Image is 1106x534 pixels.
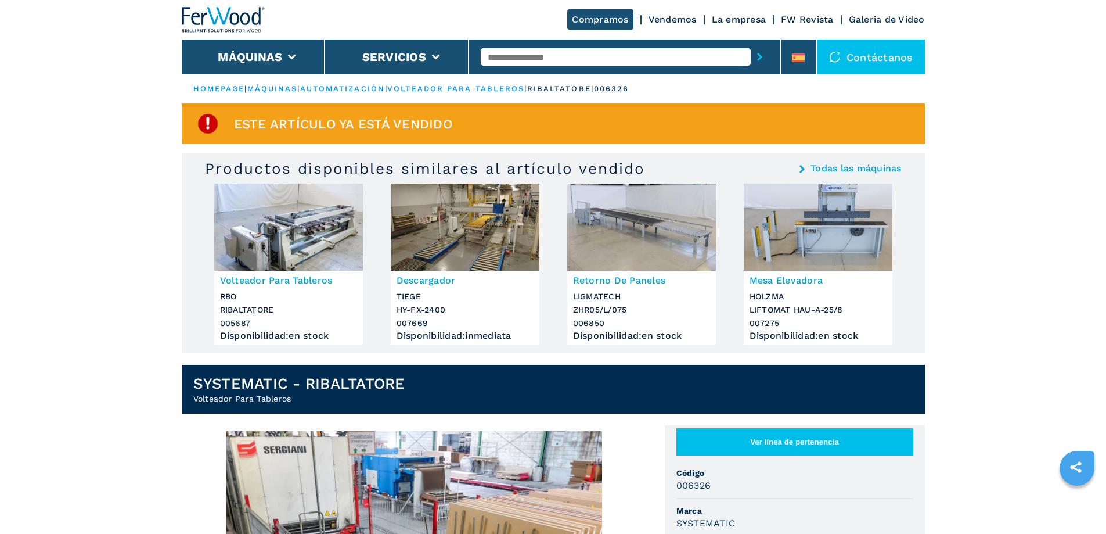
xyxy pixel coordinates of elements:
[397,274,534,287] h3: Descargador
[781,14,834,25] a: FW Revista
[193,84,245,93] a: HOMEPAGE
[676,517,736,530] h3: SYSTEMATIC
[193,393,405,404] h2: Volteador Para Tableros
[1057,482,1097,525] iframe: Chat
[220,274,357,287] h3: Volteador Para Tableros
[676,479,711,492] h3: 006326
[744,184,892,345] a: Mesa Elevadora HOLZMA LIFTOMAT HAU-A-25/8Mesa ElevadoraHOLZMALIFTOMAT HAU-A-25/8007275Disponibili...
[676,505,913,517] span: Marca
[300,84,385,93] a: automatización
[649,14,697,25] a: Vendemos
[214,184,363,345] a: Volteador Para Tableros RBO RIBALTATOREVolteador Para TablerosRBORIBALTATORE005687Disponibilidad:...
[849,14,925,25] a: Galeria de Video
[182,7,265,33] img: Ferwood
[567,184,716,271] img: Retorno De Paneles LIGMATECH ZHR05/L/075
[205,159,645,178] h3: Productos disponibles similares al artículo vendido
[391,184,539,271] img: Descargador TIEGE HY-FX-2400
[220,290,357,330] h3: RBO RIBALTATORE 005687
[676,428,913,456] button: Ver línea de pertenencia
[750,333,887,339] div: Disponibilidad : en stock
[391,184,539,345] a: Descargador TIEGE HY-FX-2400DescargadorTIEGEHY-FX-2400007669Disponibilidad:inmediata
[594,84,629,94] p: 006326
[220,333,357,339] div: Disponibilidad : en stock
[247,84,298,93] a: máquinas
[817,40,925,74] div: Contáctanos
[751,44,769,70] button: submit-button
[744,184,892,271] img: Mesa Elevadora HOLZMA LIFTOMAT HAU-A-25/8
[297,84,300,93] span: |
[387,84,524,93] a: volteador para tableros
[218,50,282,64] button: Máquinas
[573,274,710,287] h3: Retorno De Paneles
[244,84,247,93] span: |
[397,290,534,330] h3: TIEGE HY-FX-2400 007669
[567,9,633,30] a: Compramos
[573,333,710,339] div: Disponibilidad : en stock
[214,184,363,271] img: Volteador Para Tableros RBO RIBALTATORE
[1061,453,1090,482] a: sharethis
[750,274,887,287] h3: Mesa Elevadora
[676,467,913,479] span: Código
[810,164,902,173] a: Todas las máquinas
[527,84,594,94] p: ribaltatore |
[397,333,534,339] div: Disponibilidad : inmediata
[385,84,387,93] span: |
[750,290,887,330] h3: HOLZMA LIFTOMAT HAU-A-25/8 007275
[712,14,766,25] a: La empresa
[362,50,426,64] button: Servicios
[573,290,710,330] h3: LIGMATECH ZHR05/L/075 006850
[196,112,219,135] img: SoldProduct
[234,117,452,131] span: Este artículo ya está vendido
[829,51,841,63] img: Contáctanos
[567,184,716,345] a: Retorno De Paneles LIGMATECH ZHR05/L/075Retorno De PanelesLIGMATECHZHR05/L/075006850Disponibilida...
[193,374,405,393] h1: SYSTEMATIC - RIBALTATORE
[524,84,527,93] span: |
